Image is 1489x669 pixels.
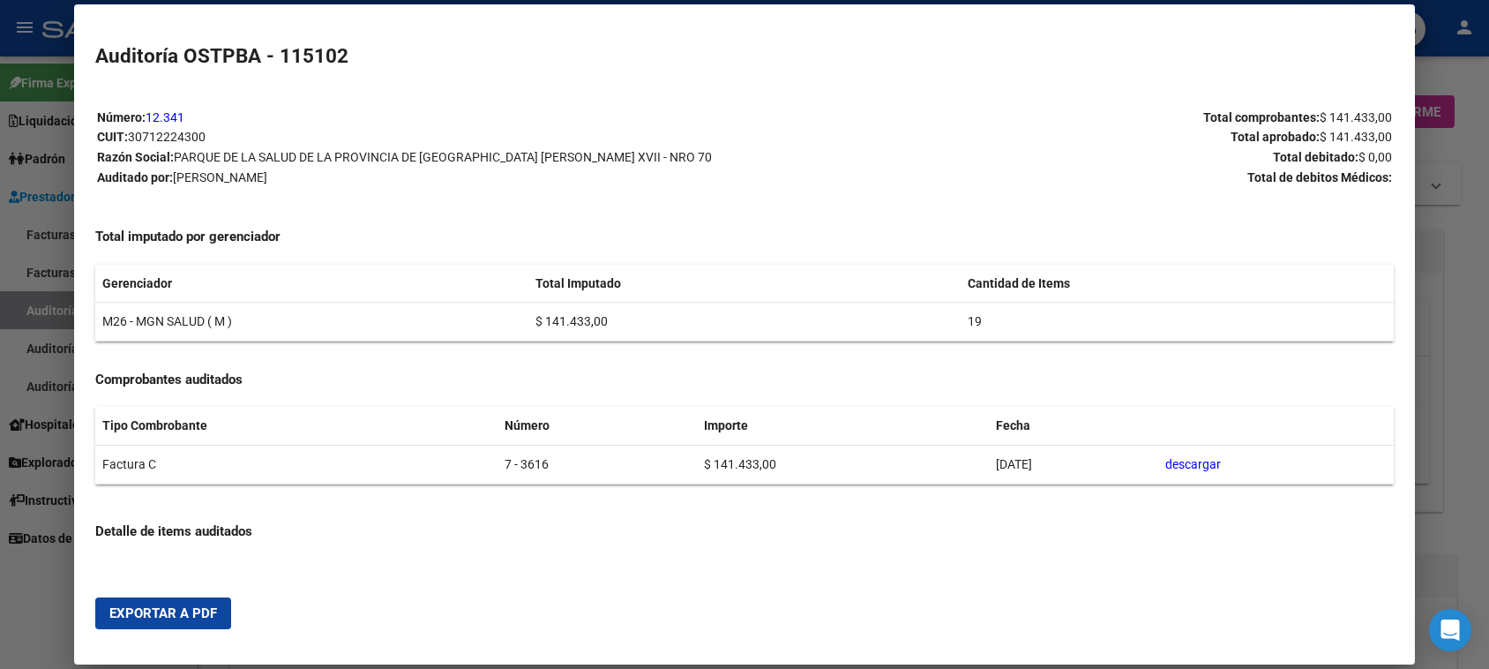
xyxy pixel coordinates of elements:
p: Total de debitos Médicos: [745,168,1392,188]
td: 19 [961,303,1393,342]
th: Gerenciador [95,265,528,303]
p: Total aprobado: [745,127,1392,147]
td: [DATE] [989,446,1158,485]
button: Exportar a PDF [95,598,231,629]
td: 7 - 3616 [498,446,697,485]
a: 12.341 [146,110,184,124]
td: M26 - MGN SALUD ( M ) [95,303,528,342]
div: Open Intercom Messenger [1429,609,1471,651]
p: Total comprobantes: [745,108,1392,128]
span: [PERSON_NAME] [173,170,267,184]
td: $ 141.433,00 [697,446,989,485]
p: Número: [97,108,744,128]
h4: Detalle de items auditados [95,522,1393,542]
a: descargar [1165,457,1221,471]
span: $ 0,00 [1358,150,1392,164]
h4: Comprobantes auditados [95,370,1393,390]
p: CUIT: [97,127,744,147]
th: Importe [697,407,989,445]
span: $ 141.433,00 [1320,130,1392,144]
th: Cantidad de Items [961,265,1393,303]
p: Razón Social: [97,147,744,168]
span: $ 141.433,00 [1320,110,1392,124]
span: 30712224300 [128,130,206,144]
p: Auditado por: [97,168,744,188]
th: Tipo Combrobante [95,407,498,445]
h2: Auditoría OSTPBA - 115102 [95,41,1393,71]
td: $ 141.433,00 [528,303,961,342]
h4: Total imputado por gerenciador [95,227,1393,247]
th: Número [498,407,697,445]
th: Fecha [989,407,1158,445]
span: Exportar a PDF [109,605,217,621]
th: Total Imputado [528,265,961,303]
span: PARQUE DE LA SALUD DE LA PROVINCIA DE [GEOGRAPHIC_DATA] [PERSON_NAME] XVII - NRO 70 [174,150,712,164]
td: Factura C [95,446,498,485]
p: Total debitado: [745,147,1392,168]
